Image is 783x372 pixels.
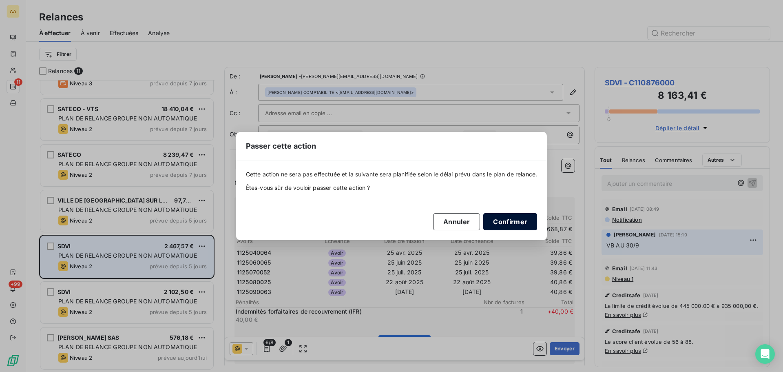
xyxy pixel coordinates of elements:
[246,170,537,178] span: Cette action ne sera pas effectuée et la suivante sera planifiée selon le délai prévu dans le pla...
[246,184,537,192] span: Êtes-vous sûr de vouloir passer cette action ?
[483,213,537,230] button: Confirmer
[755,344,775,364] div: Open Intercom Messenger
[246,140,316,151] span: Passer cette action
[433,213,480,230] button: Annuler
